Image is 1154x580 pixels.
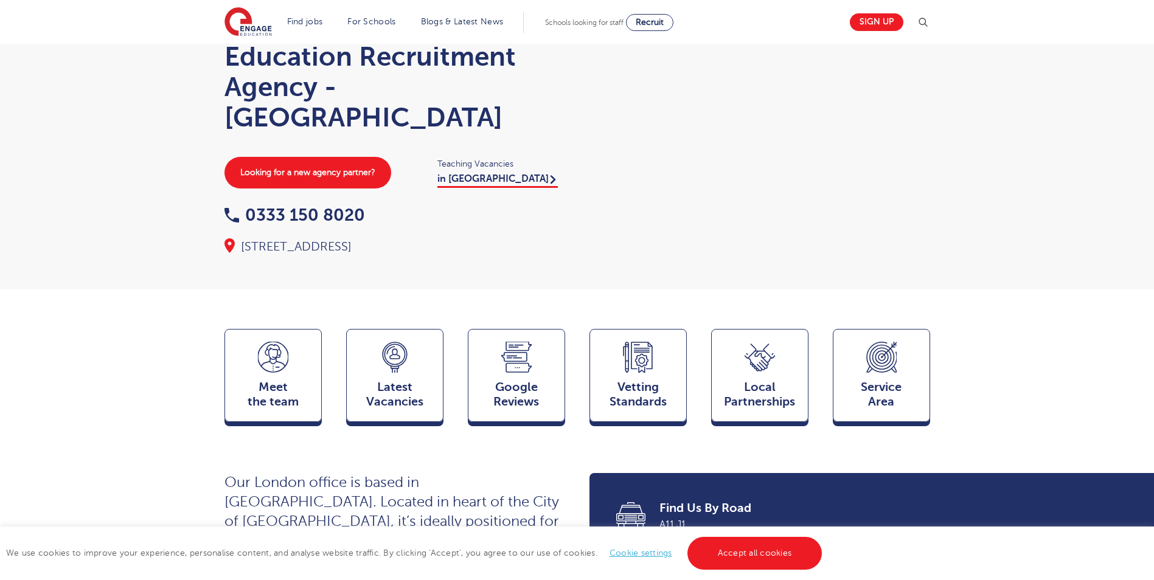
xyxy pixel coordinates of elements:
span: Local Partnerships [718,380,802,409]
a: Meetthe team [224,329,322,427]
a: ServiceArea [833,329,930,427]
a: 0333 150 8020 [224,205,365,224]
span: Our London office is based in [GEOGRAPHIC_DATA]. Located in heart of the City of [GEOGRAPHIC_DATA... [224,474,559,568]
h1: Education Recruitment Agency - [GEOGRAPHIC_DATA] [224,41,565,133]
a: Looking for a new agency partner? [224,157,391,188]
span: Find Us By Road [659,500,913,517]
a: Find jobs [287,17,323,26]
span: We use cookies to improve your experience, personalise content, and analyse website traffic. By c... [6,548,825,558]
a: Accept all cookies [687,537,822,570]
a: VettingStandards [589,329,687,427]
a: Recruit [626,14,673,31]
span: Service Area [839,380,923,409]
a: Sign up [850,13,903,31]
a: Cookie settings [610,548,672,558]
span: Latest Vacancies [353,380,437,409]
span: A11 J1 [659,517,913,533]
a: Local Partnerships [711,329,808,427]
span: Google Reviews [474,380,558,409]
span: Meet the team [231,380,315,409]
span: Vetting Standards [596,380,680,409]
a: LatestVacancies [346,329,443,427]
div: [STREET_ADDRESS] [224,238,565,255]
span: Schools looking for staff [545,18,624,27]
img: Engage Education [224,7,272,38]
a: in [GEOGRAPHIC_DATA] [437,173,558,188]
span: Teaching Vacancies [437,157,565,171]
a: GoogleReviews [468,329,565,427]
a: For Schools [347,17,395,26]
span: Recruit [636,18,664,27]
a: Blogs & Latest News [421,17,504,26]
